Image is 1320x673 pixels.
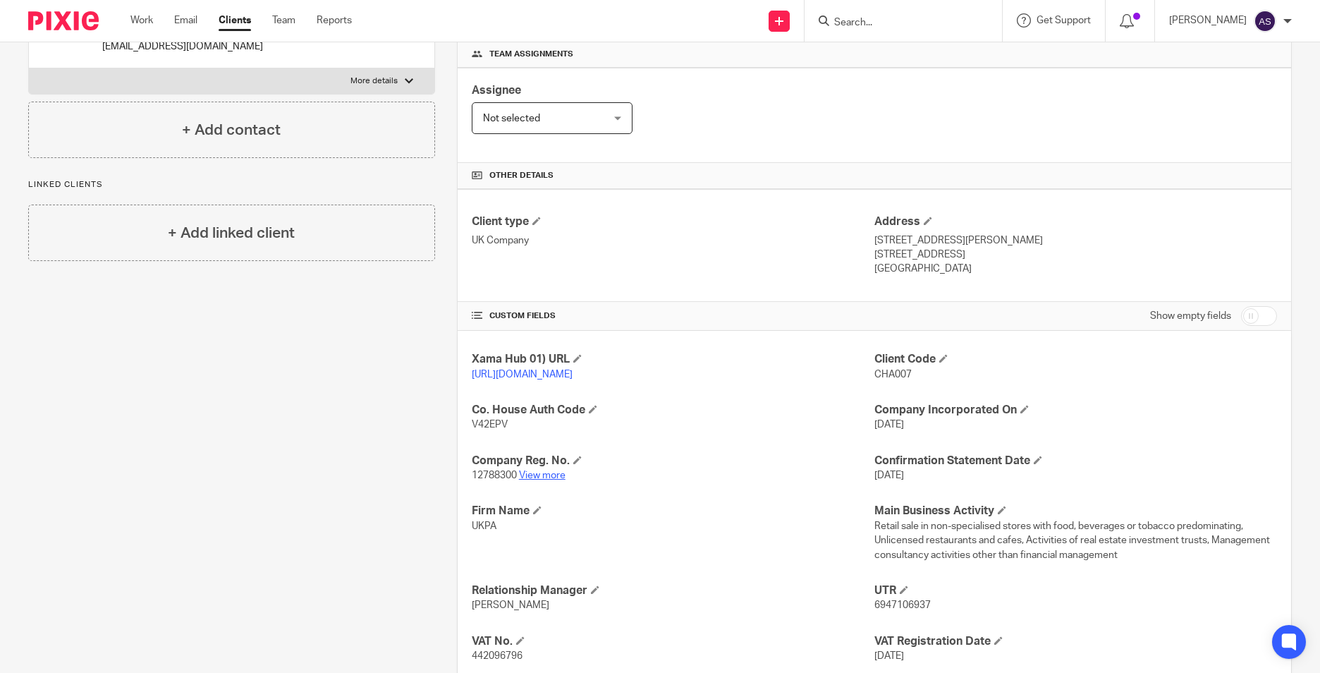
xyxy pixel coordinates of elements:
p: [EMAIL_ADDRESS][DOMAIN_NAME] [102,40,263,54]
input: Search [833,17,960,30]
a: Email [174,13,197,28]
p: [STREET_ADDRESS][PERSON_NAME] [874,234,1277,248]
img: svg%3E [1254,10,1276,32]
span: 442096796 [472,651,522,661]
p: [STREET_ADDRESS] [874,248,1277,262]
h4: Main Business Activity [874,504,1277,519]
span: [DATE] [874,651,904,661]
span: 12788300 [472,471,517,480]
span: 6947106937 [874,600,931,610]
h4: VAT No. [472,634,874,649]
p: UK Company [472,234,874,248]
span: Team assignments [489,49,573,60]
span: Other details [489,170,554,181]
span: CHA007 [874,370,912,380]
label: Show empty fields [1150,309,1231,323]
h4: Company Reg. No. [472,454,874,468]
span: [PERSON_NAME] [472,600,549,610]
img: Pixie [28,11,99,30]
span: V42EPV [472,420,508,430]
p: [PERSON_NAME] [1169,13,1247,28]
h4: + Add linked client [168,222,295,244]
h4: Xama Hub 01) URL [472,352,874,367]
h4: CUSTOM FIELDS [472,310,874,322]
h4: Company Incorporated On [874,403,1277,418]
a: [URL][DOMAIN_NAME] [472,370,573,380]
h4: Confirmation Statement Date [874,454,1277,468]
p: More details [350,75,398,87]
h4: Client type [472,214,874,229]
a: View more [519,471,566,480]
span: UKPA [472,521,496,531]
h4: Co. House Auth Code [472,403,874,418]
h4: VAT Registration Date [874,634,1277,649]
p: Linked clients [28,179,435,190]
span: Retail sale in non-specialised stores with food, beverages or tobacco predominating, Unlicensed r... [874,521,1270,560]
h4: UTR [874,583,1277,598]
a: Team [272,13,295,28]
h4: Client Code [874,352,1277,367]
h4: Firm Name [472,504,874,519]
p: [GEOGRAPHIC_DATA] [874,262,1277,276]
h4: Address [874,214,1277,229]
h4: Relationship Manager [472,583,874,598]
span: [DATE] [874,420,904,430]
a: Reports [317,13,352,28]
span: Not selected [483,114,540,123]
span: [DATE] [874,471,904,480]
h4: + Add contact [182,119,281,141]
span: Assignee [472,85,521,96]
span: Get Support [1037,16,1091,25]
a: Clients [219,13,251,28]
a: Work [130,13,153,28]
